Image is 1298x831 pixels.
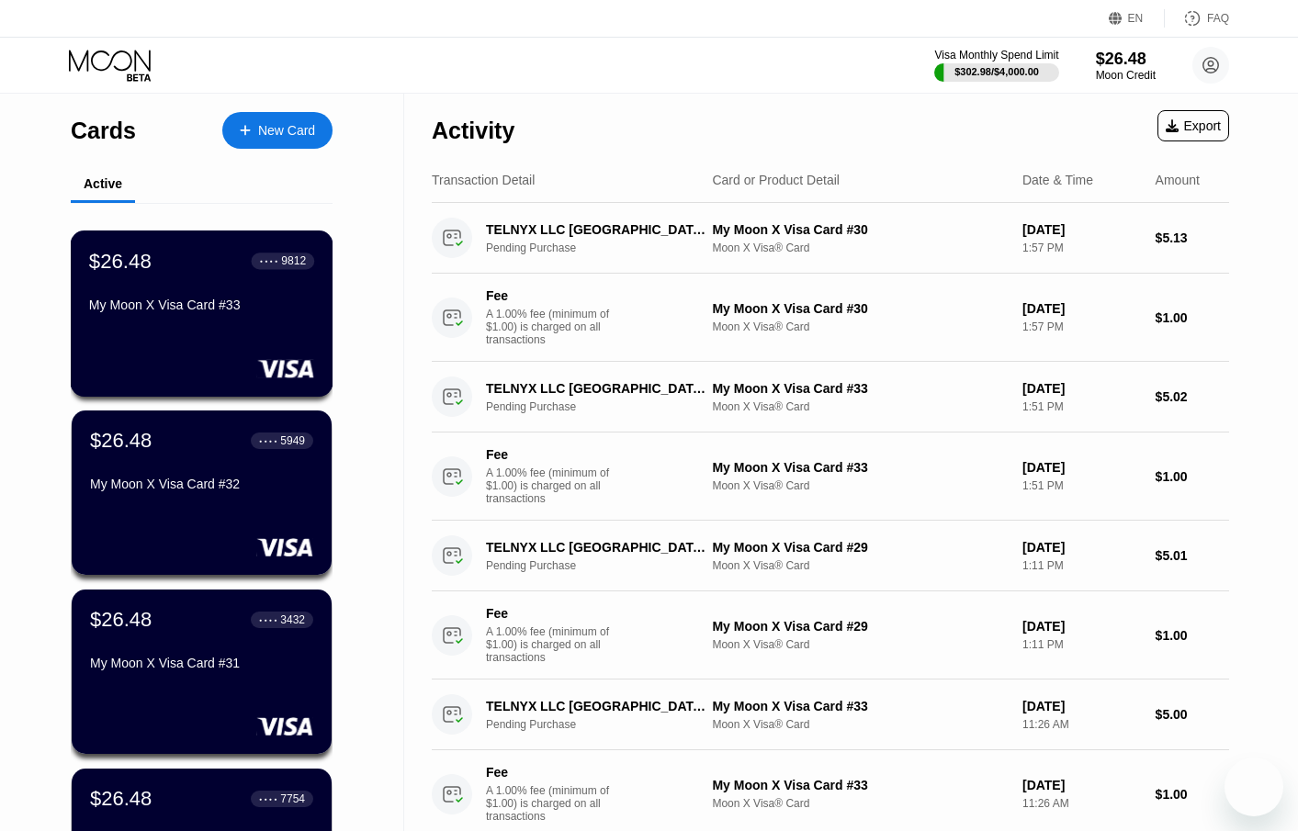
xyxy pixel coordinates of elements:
div: New Card [258,123,315,139]
div: [DATE] [1022,540,1141,555]
div: Moon X Visa® Card [712,479,1008,492]
div: TELNYX LLC [GEOGRAPHIC_DATA] [GEOGRAPHIC_DATA]Pending PurchaseMy Moon X Visa Card #29Moon X Visa®... [432,521,1229,591]
div: 11:26 AM [1022,797,1141,810]
div: Fee [486,606,615,621]
div: FeeA 1.00% fee (minimum of $1.00) is charged on all transactionsMy Moon X Visa Card #33Moon X Vis... [432,432,1229,521]
div: My Moon X Visa Card #31 [90,656,313,670]
div: ● ● ● ● [259,796,277,802]
div: Fee [486,447,615,462]
div: Card or Product Detail [712,173,840,187]
div: [DATE] [1022,619,1141,634]
div: [DATE] [1022,381,1141,396]
div: 1:57 PM [1022,320,1141,333]
div: [DATE] [1022,699,1141,713]
div: Moon X Visa® Card [712,638,1008,651]
div: $1.00 [1156,787,1229,802]
div: $26.48● ● ● ●5949My Moon X Visa Card #32 [72,410,332,575]
div: TELNYX LLC [GEOGRAPHIC_DATA] [GEOGRAPHIC_DATA]Pending PurchaseMy Moon X Visa Card #33Moon X Visa®... [432,679,1229,750]
div: My Moon X Visa Card #33 [712,778,1008,792]
div: Fee [486,288,615,303]
div: My Moon X Visa Card #30 [712,222,1008,237]
div: A 1.00% fee (minimum of $1.00) is charged on all transactions [486,625,624,664]
div: Amount [1156,173,1200,187]
div: [DATE] [1022,301,1141,316]
div: Pending Purchase [486,559,725,572]
div: 11:26 AM [1022,718,1141,731]
div: My Moon X Visa Card #33 [712,460,1008,475]
div: My Moon X Visa Card #33 [712,699,1008,713]
div: New Card [222,112,333,149]
div: Active [84,176,122,191]
div: Activity [432,118,514,144]
div: $5.13 [1156,230,1229,245]
div: TELNYX LLC [GEOGRAPHIC_DATA] [GEOGRAPHIC_DATA]Pending PurchaseMy Moon X Visa Card #30Moon X Visa®... [432,203,1229,274]
div: TELNYX LLC [GEOGRAPHIC_DATA] [GEOGRAPHIC_DATA] [486,540,708,555]
div: TELNYX LLC [GEOGRAPHIC_DATA] [GEOGRAPHIC_DATA]Pending PurchaseMy Moon X Visa Card #33Moon X Visa®... [432,362,1229,432]
div: FAQ [1165,9,1229,28]
div: EN [1128,12,1144,25]
div: Moon X Visa® Card [712,241,1008,254]
div: $26.48 [90,429,152,453]
div: TELNYX LLC [GEOGRAPHIC_DATA] [GEOGRAPHIC_DATA] [486,381,708,396]
div: $26.48Moon Credit [1096,50,1156,82]
div: Cards [71,118,136,144]
div: $1.00 [1156,310,1229,325]
div: $1.00 [1156,469,1229,484]
div: $5.00 [1156,707,1229,722]
div: My Moon X Visa Card #32 [90,477,313,491]
div: Fee [486,765,615,780]
div: [DATE] [1022,222,1141,237]
div: Moon X Visa® Card [712,400,1008,413]
div: Transaction Detail [432,173,535,187]
div: ● ● ● ● [259,617,277,623]
div: 1:11 PM [1022,638,1141,651]
div: A 1.00% fee (minimum of $1.00) is charged on all transactions [486,784,624,823]
div: $1.00 [1156,628,1229,643]
div: ● ● ● ● [259,438,277,444]
div: [DATE] [1022,778,1141,792]
div: Export [1157,110,1229,141]
div: A 1.00% fee (minimum of $1.00) is charged on all transactions [486,308,624,346]
div: $5.02 [1156,389,1229,404]
div: My Moon X Visa Card #29 [712,619,1008,634]
div: $26.48 [90,608,152,632]
div: EN [1109,9,1165,28]
div: $26.48● ● ● ●9812My Moon X Visa Card #33 [72,231,332,396]
div: $26.48 [89,249,152,273]
div: Pending Purchase [486,718,725,731]
div: Moon X Visa® Card [712,797,1008,810]
div: 1:11 PM [1022,559,1141,572]
div: My Moon X Visa Card #33 [89,298,314,312]
div: 1:51 PM [1022,479,1141,492]
div: Visa Monthly Spend Limit [934,49,1058,62]
div: My Moon X Visa Card #30 [712,301,1008,316]
div: Export [1166,118,1221,133]
div: Moon X Visa® Card [712,718,1008,731]
div: TELNYX LLC [GEOGRAPHIC_DATA] [GEOGRAPHIC_DATA] [486,699,708,713]
div: $5.01 [1156,548,1229,563]
div: [DATE] [1022,460,1141,475]
div: FeeA 1.00% fee (minimum of $1.00) is charged on all transactionsMy Moon X Visa Card #30Moon X Vis... [432,274,1229,362]
div: 7754 [280,792,305,805]
div: $26.48 [1096,50,1156,69]
div: My Moon X Visa Card #33 [712,381,1008,396]
div: Date & Time [1022,173,1093,187]
div: Moon X Visa® Card [712,559,1008,572]
div: 3432 [280,613,305,626]
div: FeeA 1.00% fee (minimum of $1.00) is charged on all transactionsMy Moon X Visa Card #29Moon X Vis... [432,591,1229,679]
div: FAQ [1207,12,1229,25]
div: $302.98 / $4,000.00 [954,66,1039,77]
div: TELNYX LLC [GEOGRAPHIC_DATA] [GEOGRAPHIC_DATA] [486,222,708,237]
div: 9812 [281,254,306,267]
div: 1:51 PM [1022,400,1141,413]
div: Pending Purchase [486,241,725,254]
div: My Moon X Visa Card #29 [712,540,1008,555]
div: 1:57 PM [1022,241,1141,254]
div: Visa Monthly Spend Limit$302.98/$4,000.00 [934,49,1058,82]
div: $26.48● ● ● ●3432My Moon X Visa Card #31 [72,590,332,754]
div: Pending Purchase [486,400,725,413]
div: 5949 [280,434,305,447]
div: A 1.00% fee (minimum of $1.00) is charged on all transactions [486,466,624,505]
iframe: Button to launch messaging window [1225,758,1283,816]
